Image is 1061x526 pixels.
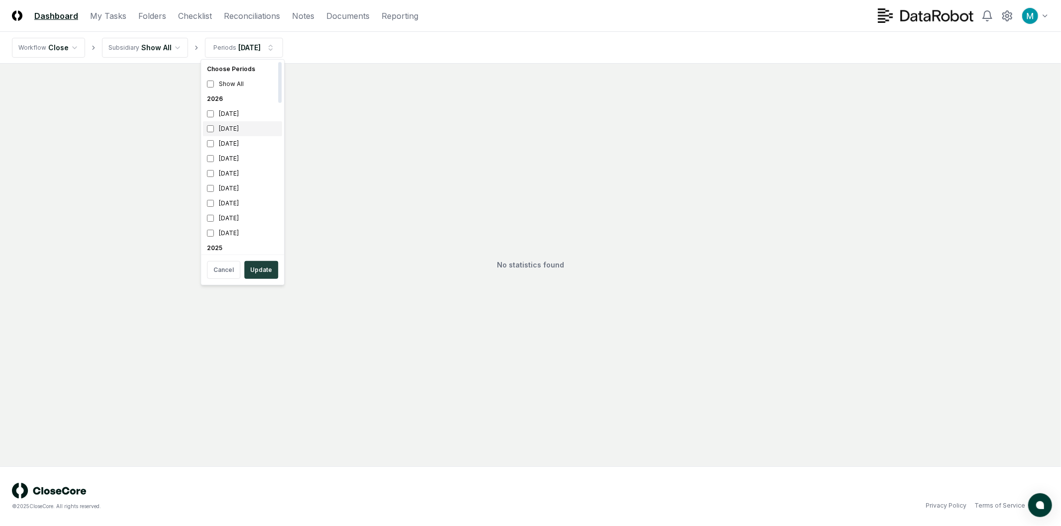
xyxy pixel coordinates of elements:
[203,77,282,91] div: Show All
[203,166,282,181] div: [DATE]
[203,151,282,166] div: [DATE]
[203,121,282,136] div: [DATE]
[203,241,282,256] div: 2025
[203,62,282,77] div: Choose Periods
[207,261,240,279] button: Cancel
[203,196,282,211] div: [DATE]
[203,91,282,106] div: 2026
[203,106,282,121] div: [DATE]
[244,261,278,279] button: Update
[203,181,282,196] div: [DATE]
[203,211,282,226] div: [DATE]
[203,136,282,151] div: [DATE]
[203,226,282,241] div: [DATE]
